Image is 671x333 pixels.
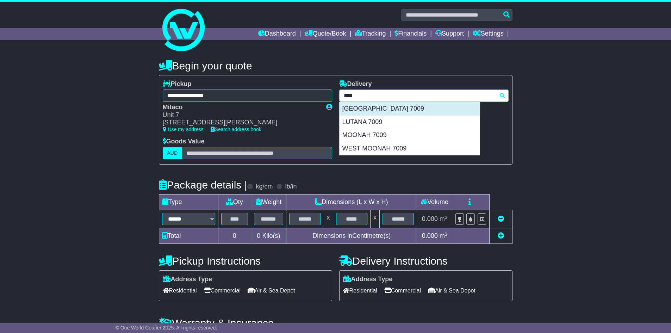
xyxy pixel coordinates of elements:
[218,195,251,210] td: Qty
[258,28,296,40] a: Dashboard
[339,255,512,267] h4: Delivery Instructions
[417,195,452,210] td: Volume
[324,210,333,228] td: x
[159,60,512,72] h4: Begin your quote
[163,104,319,111] div: Mitaco
[422,215,438,222] span: 0.000
[343,285,377,296] span: Residential
[257,232,260,239] span: 0
[445,232,448,237] sup: 3
[163,127,204,132] a: Use my address
[159,255,332,267] h4: Pickup Instructions
[211,127,261,132] a: Search address book
[498,215,504,222] a: Remove this item
[251,195,286,210] td: Weight
[204,285,241,296] span: Commercial
[159,179,247,191] h4: Package details |
[340,102,480,116] div: [GEOGRAPHIC_DATA] 7009
[248,285,295,296] span: Air & Sea Depot
[422,232,438,239] span: 0.000
[473,28,504,40] a: Settings
[286,228,417,244] td: Dimensions in Centimetre(s)
[435,28,464,40] a: Support
[163,276,212,283] label: Address Type
[340,142,480,155] div: WEST MOONAH 7009
[163,285,197,296] span: Residential
[116,325,217,331] span: © One World Courier 2025. All rights reserved.
[285,183,297,191] label: lb/in
[339,80,372,88] label: Delivery
[256,183,273,191] label: kg/cm
[340,129,480,142] div: MOONAH 7009
[163,111,319,119] div: Unit 7
[440,215,448,222] span: m
[304,28,346,40] a: Quote/Book
[339,90,509,102] typeahead: Please provide city
[251,228,286,244] td: Kilo(s)
[498,232,504,239] a: Add new item
[440,232,448,239] span: m
[163,147,182,159] label: AUD
[371,210,380,228] td: x
[394,28,427,40] a: Financials
[343,276,393,283] label: Address Type
[428,285,476,296] span: Air & Sea Depot
[163,119,319,127] div: [STREET_ADDRESS][PERSON_NAME]
[159,228,218,244] td: Total
[159,195,218,210] td: Type
[340,116,480,129] div: LUTANA 7009
[355,28,386,40] a: Tracking
[163,80,192,88] label: Pickup
[384,285,421,296] span: Commercial
[163,138,205,146] label: Goods Value
[218,228,251,244] td: 0
[286,195,417,210] td: Dimensions (L x W x H)
[159,317,512,329] h4: Warranty & Insurance
[445,215,448,220] sup: 3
